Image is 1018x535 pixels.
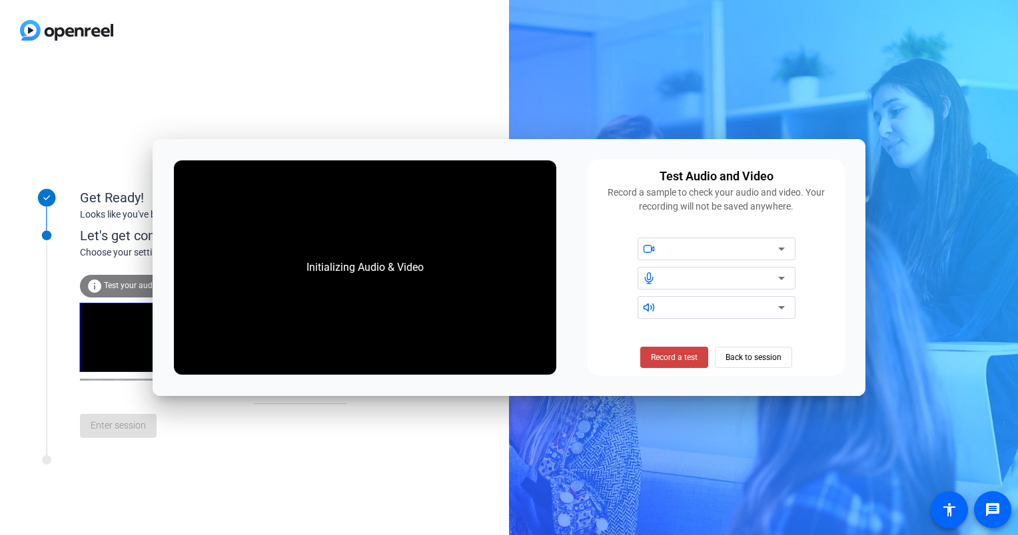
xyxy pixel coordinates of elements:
[80,226,374,246] div: Let's get connected.
[80,208,346,222] div: Looks like you've been invited to join
[640,347,708,368] button: Record a test
[87,278,103,294] mat-icon: info
[293,246,437,289] div: Initializing Audio & Video
[104,281,197,290] span: Test your audio and video
[726,345,781,370] span: Back to session
[80,188,346,208] div: Get Ready!
[660,167,773,186] div: Test Audio and Video
[715,347,792,368] button: Back to session
[651,351,698,363] span: Record a test
[941,502,957,518] mat-icon: accessibility
[595,186,837,214] div: Record a sample to check your audio and video. Your recording will not be saved anywhere.
[80,246,374,260] div: Choose your settings
[985,502,1001,518] mat-icon: message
